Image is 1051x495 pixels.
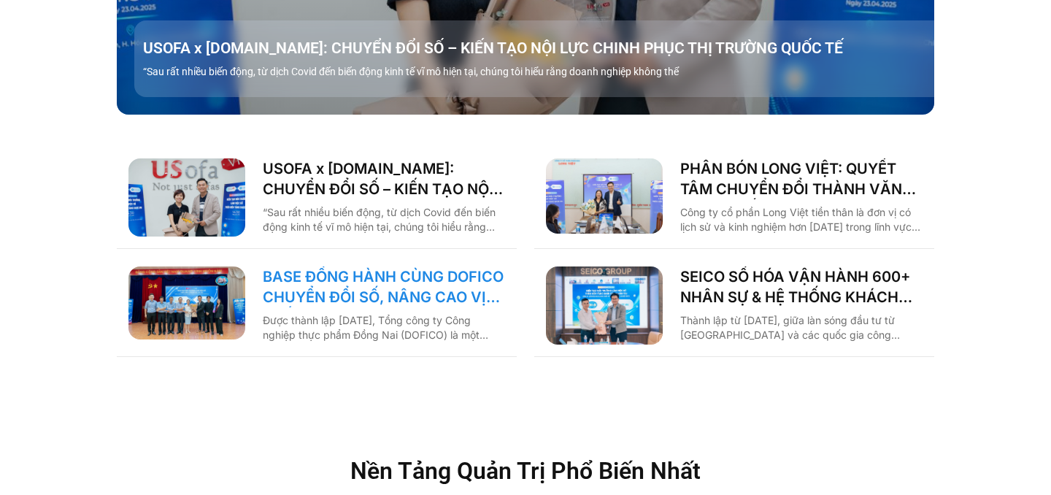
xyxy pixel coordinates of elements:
p: Công ty cổ phần Long Việt tiền thân là đơn vị có lịch sử và kinh nghiệm hơn [DATE] trong lĩnh vực... [680,205,923,234]
p: “Sau rất nhiều biến động, từ dịch Covid đến biến động kinh tế vĩ mô hiện tại, chúng tôi hiểu rằng... [263,205,505,234]
a: USOFA x [DOMAIN_NAME]: CHUYỂN ĐỔI SỐ – KIẾN TẠO NỘI LỰC CHINH PHỤC THỊ TRƯỜNG QUỐC TẾ [143,38,943,58]
p: “Sau rất nhiều biến động, từ dịch Covid đến biến động kinh tế vĩ mô hiện tại, chúng tôi hiểu rằng... [143,64,943,80]
a: SEICO SỐ HÓA VẬN HÀNH 600+ NHÂN SỰ & HỆ THỐNG KHÁCH HÀNG CÙNG [DOMAIN_NAME] [680,266,923,307]
a: PHÂN BÓN LONG VIỆT: QUYẾT TÂM CHUYỂN ĐỔI THÀNH VĂN PHÒNG SỐ, GIẢM CÁC THỦ TỤC GIẤY TỜ [680,158,923,199]
a: USOFA x [DOMAIN_NAME]: CHUYỂN ĐỔI SỐ – KIẾN TẠO NỘI LỰC CHINH PHỤC THỊ TRƯỜNG QUỐC TẾ [263,158,505,199]
p: Được thành lập [DATE], Tổng công ty Công nghiệp thực phẩm Đồng Nai (DOFICO) là một trong những tổ... [263,313,505,342]
a: BASE ĐỒNG HÀNH CÙNG DOFICO CHUYỂN ĐỔI SỐ, NÂNG CAO VỊ THẾ DOANH NGHIỆP VIỆT [263,266,505,307]
p: Thành lập từ [DATE], giữa làn sóng đầu tư từ [GEOGRAPHIC_DATA] và các quốc gia công nghiệp phát t... [680,313,923,342]
h2: Nền Tảng Quản Trị Phổ Biến Nhất [215,459,836,483]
